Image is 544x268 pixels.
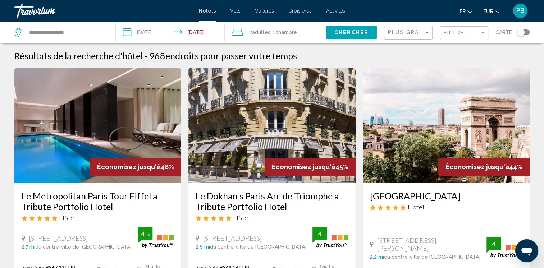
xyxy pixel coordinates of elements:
img: Hotel image [14,68,181,183]
button: Chercher [326,26,377,39]
a: Travorium [14,4,192,18]
span: Chambre [275,29,297,35]
button: Filter [440,26,488,41]
span: Hôtel [59,214,76,222]
span: Adultes [252,29,270,35]
span: du centre-ville de [GEOGRAPHIC_DATA] [384,254,480,260]
a: Le Metropolitan Paris Tour Eiffel a Tribute Portfolio Hotel [22,190,174,212]
a: [GEOGRAPHIC_DATA] [370,190,522,201]
div: 4 [486,240,501,248]
span: 2.6 mi [196,244,210,250]
span: PB [516,7,525,14]
span: fr [460,9,466,14]
span: Économisez jusqu'à [97,163,161,171]
div: 4.5 [138,230,152,238]
span: [STREET_ADDRESS] [203,234,262,242]
button: Change currency [483,6,500,17]
a: Voitures [255,8,274,14]
button: Change language [460,6,472,17]
span: EUR [483,9,493,14]
button: Check-in date: Nov 28, 2025 Check-out date: Nov 30, 2025 [116,22,224,43]
h2: 968 [149,50,297,61]
span: du centre-ville de [GEOGRAPHIC_DATA] [35,244,132,250]
span: [STREET_ADDRESS][PERSON_NAME] [377,236,486,252]
img: Hotel image [363,68,530,183]
span: 2.2 mi [370,254,384,260]
img: trustyou-badge.svg [138,227,174,248]
button: Travelers: 2 adults, 0 children [225,22,326,43]
span: Économisez jusqu'à [445,163,509,171]
span: Plus grandes économies [388,29,474,35]
iframe: Button to launch messaging window [515,239,538,262]
img: Hotel image [188,68,355,183]
span: 2.7 mi [22,244,35,250]
span: Hôtel [233,214,250,222]
span: du centre-ville de [GEOGRAPHIC_DATA] [210,244,306,250]
span: endroits pour passer votre temps [165,50,297,61]
div: 4 [312,230,327,238]
span: , 1 [270,27,297,37]
div: 5 star Hotel [196,214,348,222]
span: Filtre [444,30,464,36]
a: Croisières [288,8,312,14]
div: 45% [265,158,356,176]
span: Économisez jusqu'à [272,163,335,171]
img: trustyou-badge.svg [486,237,522,258]
a: Hôtels [199,8,216,14]
button: Toggle map [512,29,530,36]
span: [STREET_ADDRESS] [29,234,88,242]
a: Activités [326,8,345,14]
span: - [145,50,147,61]
div: 5 star Hotel [22,214,174,222]
h1: Résultats de la recherche d'hôtel [14,50,143,61]
img: trustyou-badge.svg [312,227,348,248]
div: 48% [90,158,181,176]
span: Carte [495,27,512,37]
mat-select: Sort by [388,30,430,36]
a: Vols [230,8,241,14]
span: Chercher [334,30,369,36]
div: 44% [438,158,530,176]
div: 5 star Hotel [370,203,522,211]
button: User Menu [511,3,530,18]
a: Le Dokhan s Paris Arc de Triomphe a Tribute Portfolio Hotel [196,190,348,212]
span: Hôtel [408,203,424,211]
span: 2 [249,27,270,37]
